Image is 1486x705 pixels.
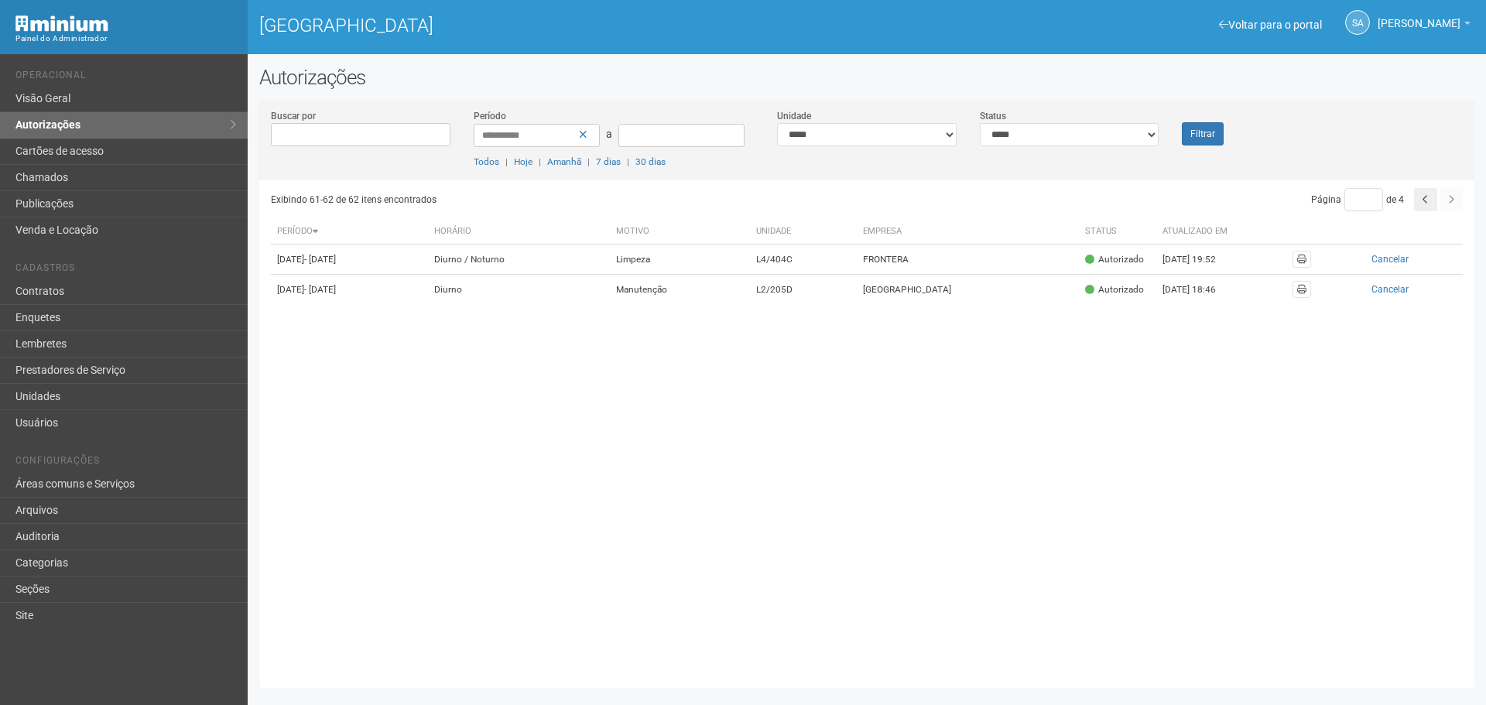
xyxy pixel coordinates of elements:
th: Horário [428,219,611,245]
img: Minium [15,15,108,32]
span: Silvio Anjos [1378,2,1460,29]
span: a [606,128,612,140]
label: Unidade [777,109,811,123]
a: Amanhã [547,156,581,167]
a: Hoje [514,156,532,167]
td: L2/205D [750,275,858,305]
button: Cancelar [1323,251,1457,268]
a: SA [1345,10,1370,35]
a: Voltar para o portal [1219,19,1322,31]
th: Motivo [610,219,750,245]
td: [DATE] 18:46 [1156,275,1241,305]
span: | [539,156,541,167]
span: | [587,156,590,167]
li: Cadastros [15,262,236,279]
div: Painel do Administrador [15,32,236,46]
td: Manutenção [610,275,750,305]
th: Período [271,219,428,245]
td: Limpeza [610,245,750,275]
h2: Autorizações [259,66,1474,89]
a: 30 dias [635,156,666,167]
div: Exibindo 61-62 de 62 itens encontrados [271,188,870,211]
li: Configurações [15,455,236,471]
span: - [DATE] [304,284,336,295]
label: Status [980,109,1006,123]
td: [DATE] 19:52 [1156,245,1241,275]
a: 7 dias [596,156,621,167]
span: - [DATE] [304,254,336,265]
td: Diurno [428,275,611,305]
td: [DATE] [271,275,428,305]
th: Empresa [857,219,1078,245]
div: Autorizado [1085,253,1144,266]
h1: [GEOGRAPHIC_DATA] [259,15,855,36]
a: Todos [474,156,499,167]
a: [PERSON_NAME] [1378,19,1471,32]
label: Buscar por [271,109,316,123]
td: FRONTERA [857,245,1078,275]
th: Unidade [750,219,858,245]
td: [DATE] [271,245,428,275]
label: Período [474,109,506,123]
td: [GEOGRAPHIC_DATA] [857,275,1078,305]
td: Diurno / Noturno [428,245,611,275]
th: Status [1079,219,1156,245]
span: | [627,156,629,167]
div: Autorizado [1085,283,1144,296]
li: Operacional [15,70,236,86]
th: Atualizado em [1156,219,1241,245]
button: Filtrar [1182,122,1224,145]
td: L4/404C [750,245,858,275]
button: Cancelar [1323,281,1457,298]
span: | [505,156,508,167]
span: Página de 4 [1311,194,1404,205]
